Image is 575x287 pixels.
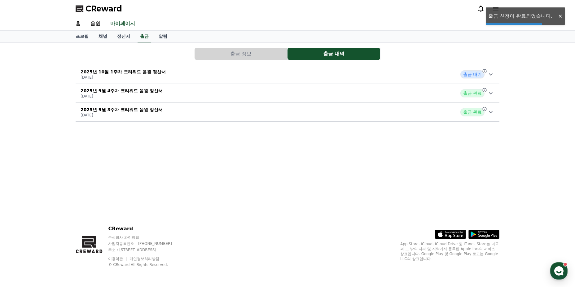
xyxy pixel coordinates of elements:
p: 사업자등록번호 : [PHONE_NUMBER] [108,241,184,246]
button: 2025년 9월 3주차 크리워드 음원 정산서 [DATE] 출금 완료 [76,103,499,122]
a: 알림 [154,31,172,42]
p: © CReward All Rights Reserved. [108,262,184,267]
p: 2025년 9월 3주차 크리워드 음원 정산서 [81,107,163,113]
button: 2025년 10월 1주차 크리워드 음원 정산서 [DATE] 출금 대기 [76,65,499,84]
p: 주식회사 와이피랩 [108,235,184,240]
button: 출금 내역 [287,48,380,60]
span: 출금 대기 [460,70,485,78]
span: CReward [86,4,122,14]
a: 마이페이지 [109,17,136,30]
button: 2025년 9월 4주차 크리워드 음원 정산서 [DATE] 출금 완료 [76,84,499,103]
p: [DATE] [81,94,163,99]
a: 홈 [71,17,86,30]
p: App Store, iCloud, iCloud Drive 및 iTunes Store는 미국과 그 밖의 나라 및 지역에서 등록된 Apple Inc.의 서비스 상표입니다. Goo... [400,241,499,261]
a: 프로필 [71,31,94,42]
p: [DATE] [81,75,166,80]
p: CReward [108,225,184,233]
a: 정산서 [112,31,135,42]
a: 개인정보처리방침 [129,257,159,261]
p: 2025년 10월 1주차 크리워드 음원 정산서 [81,69,166,75]
p: 주소 : [STREET_ADDRESS] [108,247,184,252]
a: 출금 [138,31,151,42]
a: 음원 [86,17,105,30]
a: CReward [76,4,122,14]
span: 출금 완료 [460,108,485,116]
a: 이용약관 [108,257,128,261]
p: 2025년 9월 4주차 크리워드 음원 정산서 [81,88,163,94]
a: 채널 [94,31,112,42]
button: 출금 정보 [195,48,287,60]
span: 출금 완료 [460,89,485,97]
p: [DATE] [81,113,163,118]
